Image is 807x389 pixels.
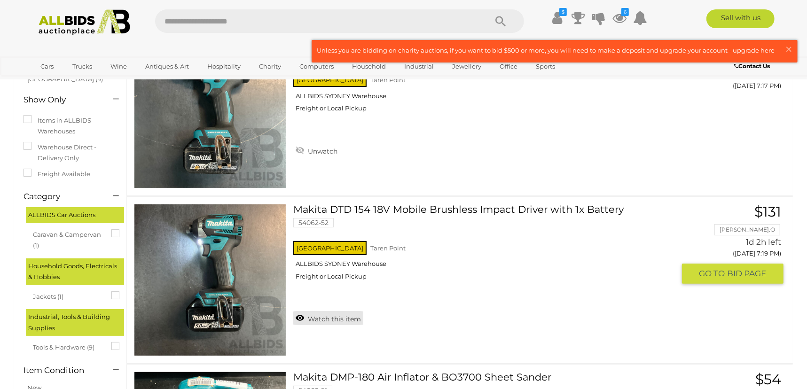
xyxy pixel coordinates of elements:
a: Charity [253,59,287,74]
a: [GEOGRAPHIC_DATA] [35,74,114,90]
a: Jewellery [446,59,487,74]
a: Hospitality [201,59,247,74]
a: Industrial [398,59,440,74]
a: 6 [612,9,627,26]
a: Makita DHP 486 18V Hammer Driver Drill with 1x Battery 54062-53 [GEOGRAPHIC_DATA] Taren Point ALL... [300,36,675,119]
a: Antiques & Art [139,59,195,74]
a: Unwatch [293,143,340,157]
span: BID PAGE [727,268,766,279]
a: $166 [PERSON_NAME].O 1d 2h left ([DATE] 7:17 PM) [689,36,783,94]
a: Office [494,59,524,74]
i: 6 [621,8,629,16]
span: Caravan & Campervan (1) [33,227,103,251]
a: Contact Us [734,61,772,71]
a: Sports [530,59,561,74]
button: GO TOBID PAGE [682,264,783,284]
a: Computers [293,59,340,74]
img: Allbids.com.au [33,9,135,35]
div: ALLBIDS Car Auctions [26,207,124,223]
button: Search [477,9,524,33]
a: Household [346,59,392,74]
span: $131 [754,203,781,220]
span: GO TO [699,268,727,279]
label: Freight Available [24,169,90,179]
h4: Category [24,192,99,201]
i: $ [559,8,567,16]
label: Items in ALLBIDS Warehouses [24,115,117,137]
a: Trucks [66,59,98,74]
div: Industrial, Tools & Building Supplies [26,309,124,336]
span: Tools & Hardware (9) [33,340,103,353]
span: × [784,40,793,58]
a: Sell with us [706,9,775,28]
b: Contact Us [734,62,770,70]
h4: Show Only [24,95,99,104]
span: $54 [755,371,781,388]
label: Warehouse Direct - Delivery Only [24,142,117,164]
span: Jackets (1) [33,289,103,302]
a: $ [550,9,564,26]
div: Household Goods, Electricals & Hobbies [26,258,124,285]
a: Cars [35,59,60,74]
a: Watch this item [293,311,363,325]
a: Makita DTD 154 18V Mobile Brushless Impact Driver with 1x Battery 54062-52 [GEOGRAPHIC_DATA] Tare... [300,204,675,288]
span: Unwatch [306,147,337,156]
h4: Item Condition [24,366,99,375]
a: $131 [PERSON_NAME].O 1d 2h left ([DATE] 7:19 PM) GO TOBID PAGE [689,204,783,285]
a: Wine [104,59,133,74]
